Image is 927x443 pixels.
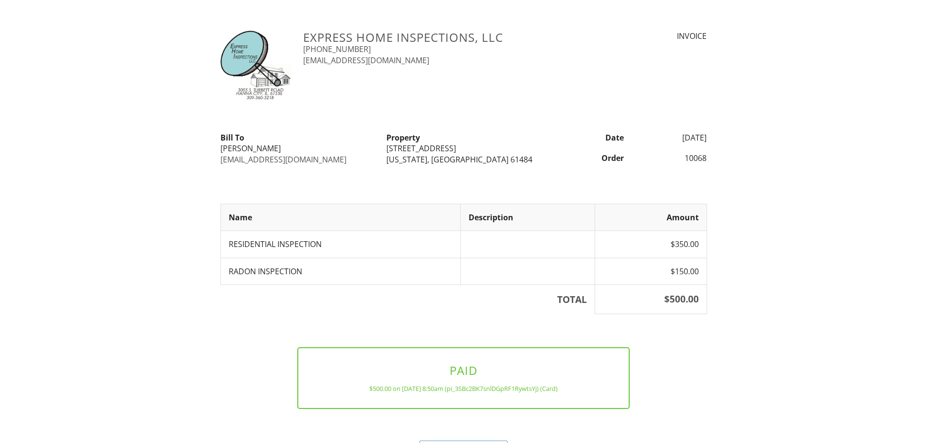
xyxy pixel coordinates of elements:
a: [EMAIL_ADDRESS][DOMAIN_NAME] [220,154,346,165]
div: Order [546,153,630,163]
div: [PERSON_NAME] [220,143,375,154]
th: Description [461,204,595,231]
th: TOTAL [220,285,595,314]
div: [DATE] [630,132,713,143]
a: [EMAIL_ADDRESS][DOMAIN_NAME] [303,55,429,66]
th: Name [220,204,461,231]
h3: PAID [314,364,613,377]
td: $350.00 [595,231,707,258]
td: $150.00 [595,258,707,284]
h3: EXPRESS HOME INSPECTIONS, LLc [303,31,582,44]
div: [US_STATE], [GEOGRAPHIC_DATA] 61484 [386,154,541,165]
a: [PHONE_NUMBER] [303,44,371,54]
div: Date [546,132,630,143]
div: INVOICE [594,31,707,41]
div: 10068 [630,153,713,163]
div: [STREET_ADDRESS] [386,143,541,154]
span: RADON INSPECTION [229,266,302,277]
img: logo_business.png [220,31,292,99]
strong: Bill To [220,132,244,143]
div: $500.00 on [DATE] 8:50am (pi_3SBc2BK7snlDGpRF1RywtsYj) (Card) [314,385,613,392]
th: Amount [595,204,707,231]
span: RESIDENTIAL INSPECTION [229,239,322,249]
th: $500.00 [595,285,707,314]
strong: Property [386,132,420,143]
